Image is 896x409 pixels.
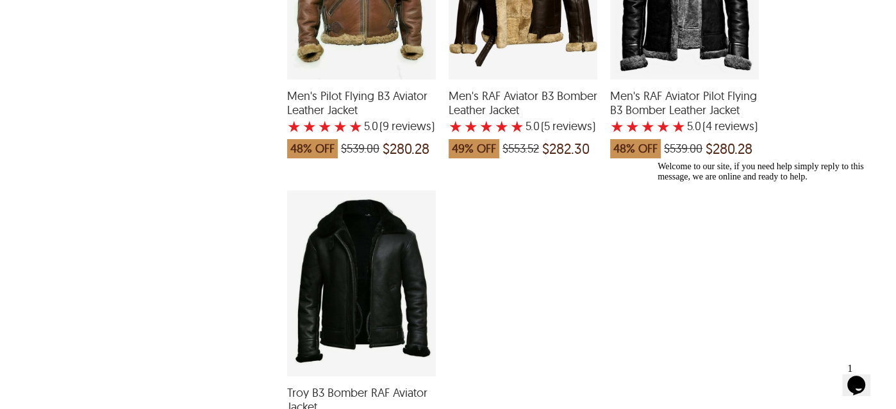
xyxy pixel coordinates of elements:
label: 2 rating [626,120,640,133]
span: (4 [702,120,712,133]
label: 5.0 [687,120,701,133]
span: Welcome to our site, if you need help simply reply to this message, we are online and ready to help. [5,5,212,25]
label: 5 rating [349,120,363,133]
span: Men's RAF Aviator B3 Bomber Leather Jacket [449,89,597,117]
span: ) [541,120,595,133]
span: $280.28 [706,142,752,155]
label: 5 rating [510,120,524,133]
label: 4 rating [333,120,347,133]
label: 2 rating [303,120,317,133]
span: $553.52 [502,142,539,155]
label: 1 rating [287,120,301,133]
span: ) [702,120,758,133]
label: 2 rating [464,120,478,133]
label: 3 rating [641,120,655,133]
label: 3 rating [479,120,494,133]
span: (9 [379,120,389,133]
label: 4 rating [656,120,670,133]
span: reviews [712,120,754,133]
span: 49% OFF [449,139,499,158]
span: $280.28 [383,142,429,155]
span: $539.00 [341,142,379,155]
span: (5 [541,120,550,133]
label: 5 rating [672,120,686,133]
label: 4 rating [495,120,509,133]
a: Men's RAF Aviator Pilot Flying B3 Bomber Leather Jacket with a 5 Star Rating 4 Product Review whi... [610,71,759,165]
span: reviews [389,120,431,133]
div: Welcome to our site, if you need help simply reply to this message, we are online and ready to help. [5,5,236,26]
span: $282.30 [542,142,590,155]
label: 3 rating [318,120,332,133]
span: reviews [550,120,592,133]
span: Men's Pilot Flying B3 Aviator Leather Jacket [287,89,436,117]
a: Men's Pilot Flying B3 Aviator Leather Jacket with a 4.999999999999999 Star Rating 9 Product Revie... [287,71,436,165]
span: Men's RAF Aviator Pilot Flying B3 Bomber Leather Jacket [610,89,759,117]
iframe: chat widget [842,358,883,396]
label: 5.0 [364,120,378,133]
span: $539.00 [664,142,702,155]
label: 1 rating [449,120,463,133]
iframe: chat widget [652,156,883,351]
label: 5.0 [526,120,540,133]
label: 1 rating [610,120,624,133]
span: 48% OFF [610,139,661,158]
a: Men's RAF Aviator B3 Bomber Leather Jacket with a 5 Star Rating 5 Product Review which was at a p... [449,71,597,165]
span: 48% OFF [287,139,338,158]
span: ) [379,120,435,133]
